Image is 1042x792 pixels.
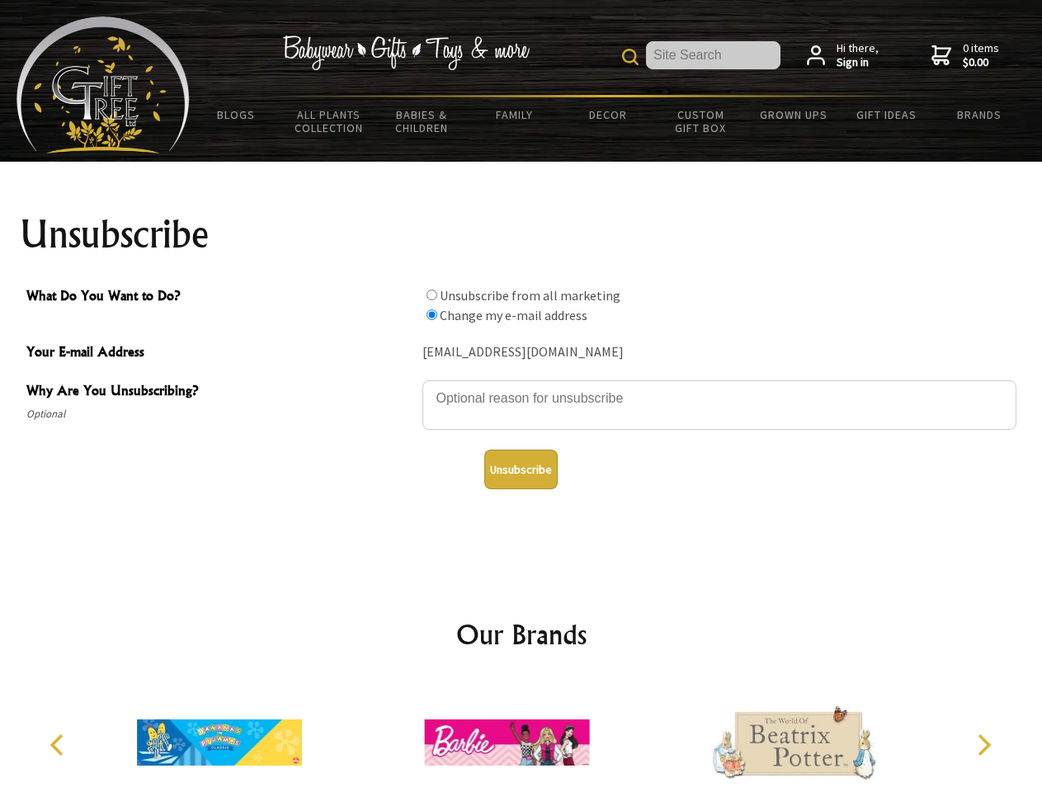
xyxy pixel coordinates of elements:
a: Babies & Children [375,97,469,145]
img: product search [622,49,639,65]
label: Unsubscribe from all marketing [440,287,620,304]
button: Unsubscribe [484,450,558,489]
a: Grown Ups [747,97,840,132]
h2: Our Brands [33,615,1010,654]
span: What Do You Want to Do? [26,285,414,309]
a: Brands [933,97,1026,132]
textarea: Why Are You Unsubscribing? [422,380,1016,430]
a: Decor [561,97,654,132]
a: Hi there,Sign in [807,41,879,70]
span: Optional [26,404,414,424]
img: Babywear - Gifts - Toys & more [282,35,530,70]
strong: $0.00 [963,55,999,70]
input: What Do You Want to Do? [427,309,437,320]
a: Custom Gift Box [654,97,747,145]
a: BLOGS [190,97,283,132]
button: Next [965,727,1002,763]
span: Your E-mail Address [26,342,414,365]
span: Why Are You Unsubscribing? [26,380,414,404]
strong: Sign in [837,55,879,70]
input: What Do You Want to Do? [427,290,437,300]
a: Family [469,97,562,132]
a: 0 items$0.00 [931,41,999,70]
h1: Unsubscribe [20,214,1023,254]
input: Site Search [646,41,780,69]
button: Previous [41,727,78,763]
span: 0 items [963,40,999,70]
a: Gift Ideas [840,97,933,132]
a: All Plants Collection [283,97,376,145]
div: [EMAIL_ADDRESS][DOMAIN_NAME] [422,340,1016,365]
span: Hi there, [837,41,879,70]
label: Change my e-mail address [440,307,587,323]
img: Babyware - Gifts - Toys and more... [17,16,190,153]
